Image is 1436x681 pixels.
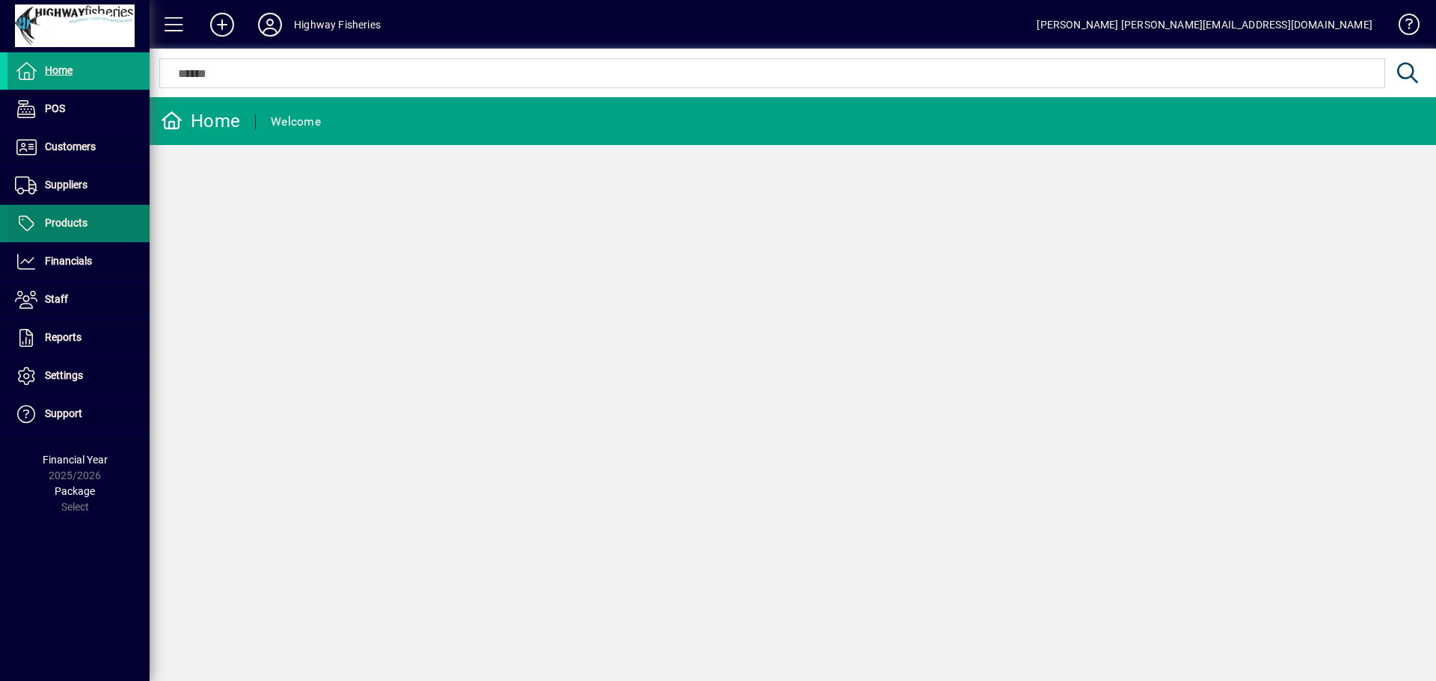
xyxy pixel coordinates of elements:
[7,281,150,318] a: Staff
[7,319,150,357] a: Reports
[45,407,82,419] span: Support
[1387,3,1417,52] a: Knowledge Base
[7,243,150,280] a: Financials
[45,64,73,76] span: Home
[45,255,92,267] span: Financials
[294,13,381,37] div: Highway Fisheries
[7,395,150,433] a: Support
[43,454,108,466] span: Financial Year
[198,11,246,38] button: Add
[7,167,150,204] a: Suppliers
[7,129,150,166] a: Customers
[246,11,294,38] button: Profile
[45,293,68,305] span: Staff
[55,485,95,497] span: Package
[45,141,96,152] span: Customers
[7,357,150,395] a: Settings
[45,217,88,229] span: Products
[45,179,88,191] span: Suppliers
[161,109,240,133] div: Home
[1037,13,1372,37] div: [PERSON_NAME] [PERSON_NAME][EMAIL_ADDRESS][DOMAIN_NAME]
[271,110,321,134] div: Welcome
[45,102,65,114] span: POS
[45,331,82,343] span: Reports
[7,205,150,242] a: Products
[7,90,150,128] a: POS
[45,369,83,381] span: Settings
